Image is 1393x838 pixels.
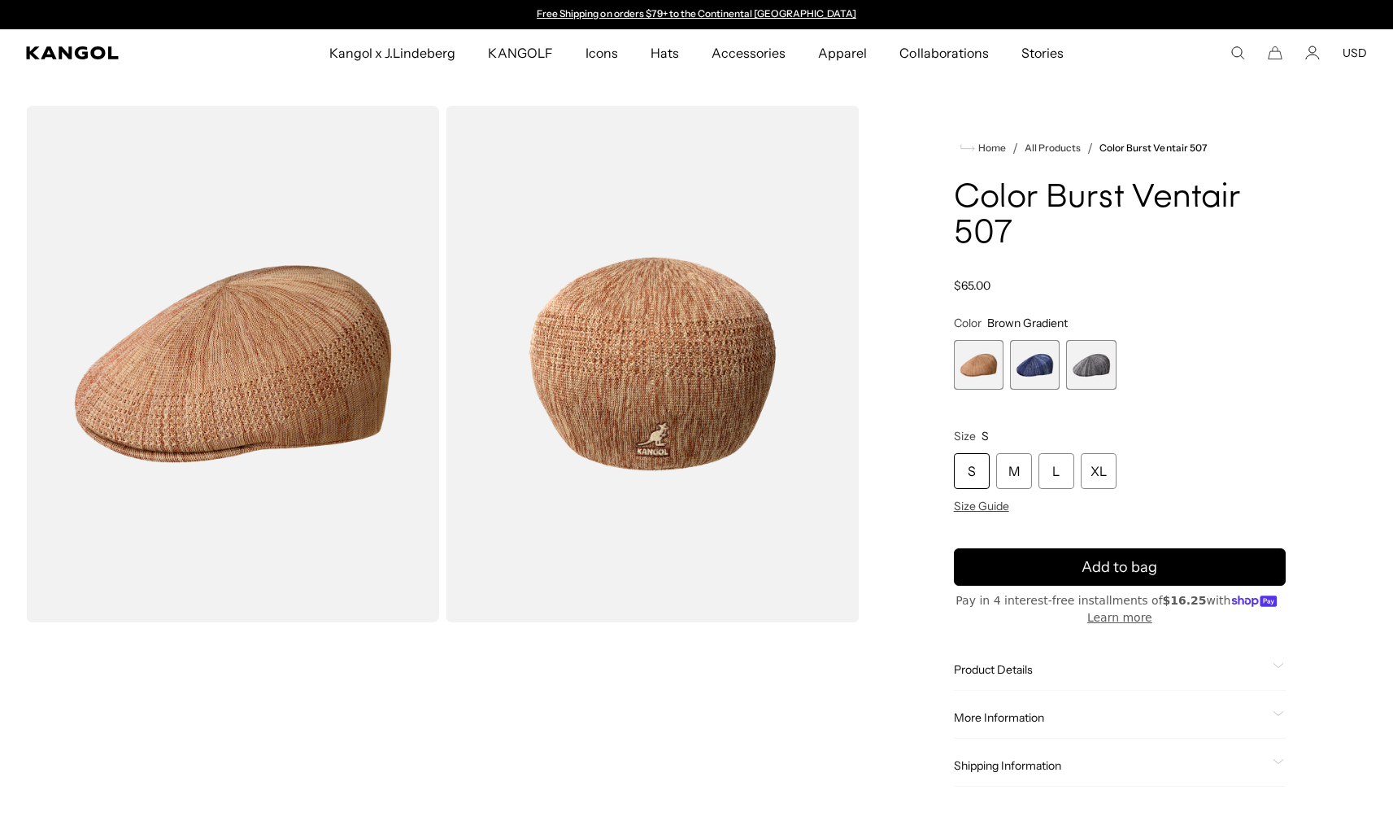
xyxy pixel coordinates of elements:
[1081,453,1117,489] div: XL
[1025,142,1081,154] a: All Products
[960,141,1006,155] a: Home
[1268,46,1282,60] button: Cart
[1066,340,1116,390] label: Black Gradient
[954,181,1286,252] h1: Color Burst Ventair 507
[529,8,864,21] div: 1 of 2
[585,29,618,76] span: Icons
[634,29,695,76] a: Hats
[954,429,976,443] span: Size
[712,29,786,76] span: Accessories
[488,29,552,76] span: KANGOLF
[1038,453,1074,489] div: L
[651,29,679,76] span: Hats
[1005,29,1080,76] a: Stories
[954,453,990,489] div: S
[569,29,634,76] a: Icons
[954,316,982,330] span: Color
[996,453,1032,489] div: M
[529,8,864,21] slideshow-component: Announcement bar
[954,710,1266,725] span: More Information
[313,29,472,76] a: Kangol x J.Lindeberg
[883,29,1004,76] a: Collaborations
[1010,340,1060,390] div: 2 of 3
[954,662,1266,677] span: Product Details
[1006,138,1018,158] li: /
[818,29,867,76] span: Apparel
[1066,340,1116,390] div: 3 of 3
[1305,46,1320,60] a: Account
[982,429,989,443] span: S
[899,29,988,76] span: Collaborations
[1230,46,1245,60] summary: Search here
[954,499,1009,513] span: Size Guide
[1021,29,1064,76] span: Stories
[1010,340,1060,390] label: Denim Gradient
[1099,142,1208,154] a: Color Burst Ventair 507
[26,106,439,622] img: color-brown-gradient
[802,29,883,76] a: Apparel
[954,138,1286,158] nav: breadcrumbs
[954,548,1286,586] button: Add to bag
[446,106,859,622] img: color-brown-gradient
[1343,46,1367,60] button: USD
[1082,556,1157,578] span: Add to bag
[954,758,1266,773] span: Shipping Information
[954,278,990,293] span: $65.00
[472,29,568,76] a: KANGOLF
[954,340,1003,390] div: 1 of 3
[695,29,802,76] a: Accessories
[26,46,217,59] a: Kangol
[329,29,456,76] span: Kangol x J.Lindeberg
[26,106,860,622] product-gallery: Gallery Viewer
[537,7,856,20] a: Free Shipping on orders $79+ to the Continental [GEOGRAPHIC_DATA]
[975,142,1006,154] span: Home
[529,8,864,21] div: Announcement
[1081,138,1093,158] li: /
[987,316,1068,330] span: Brown Gradient
[954,340,1003,390] label: Brown Gradient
